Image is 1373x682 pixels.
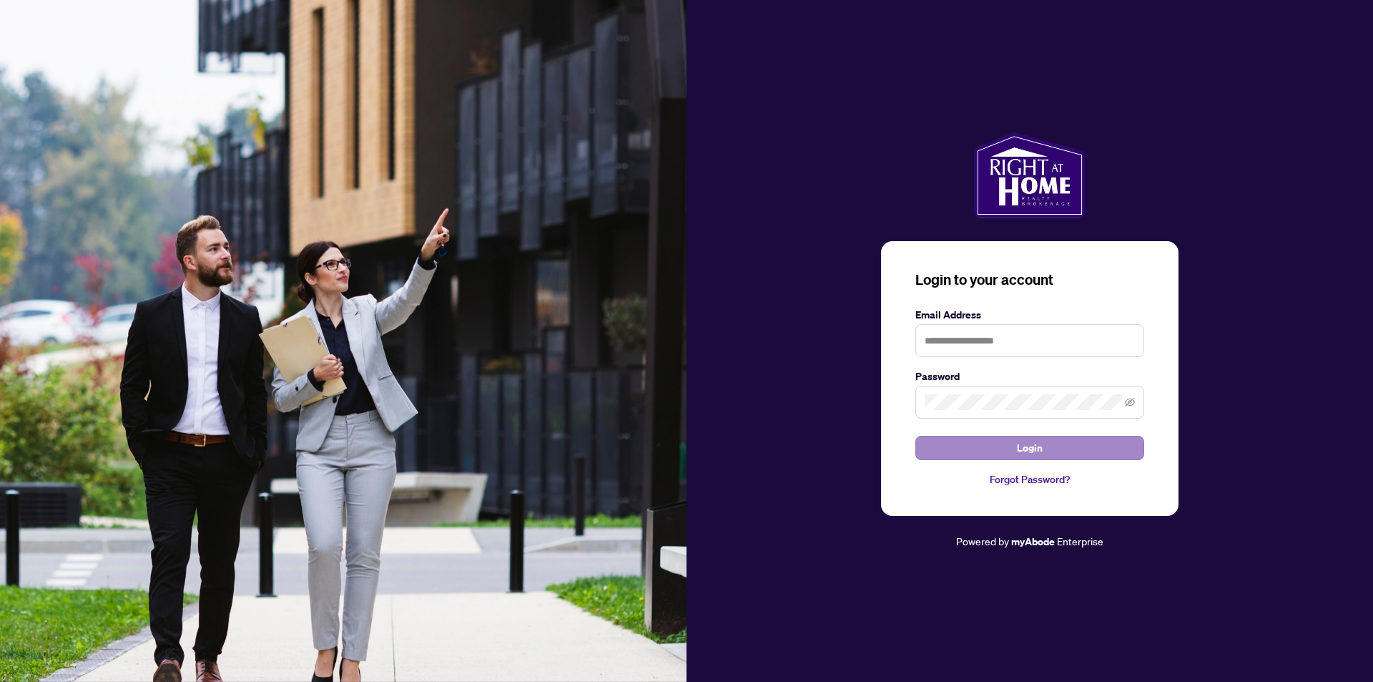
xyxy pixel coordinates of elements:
span: Powered by [956,535,1009,547]
button: Login [915,436,1144,460]
h3: Login to your account [915,270,1144,290]
span: Login [1017,437,1043,459]
span: eye-invisible [1125,397,1135,407]
label: Password [915,369,1144,384]
a: Forgot Password? [915,472,1144,487]
img: ma-logo [974,132,1085,218]
a: myAbode [1011,534,1055,550]
label: Email Address [915,307,1144,323]
span: Enterprise [1057,535,1103,547]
